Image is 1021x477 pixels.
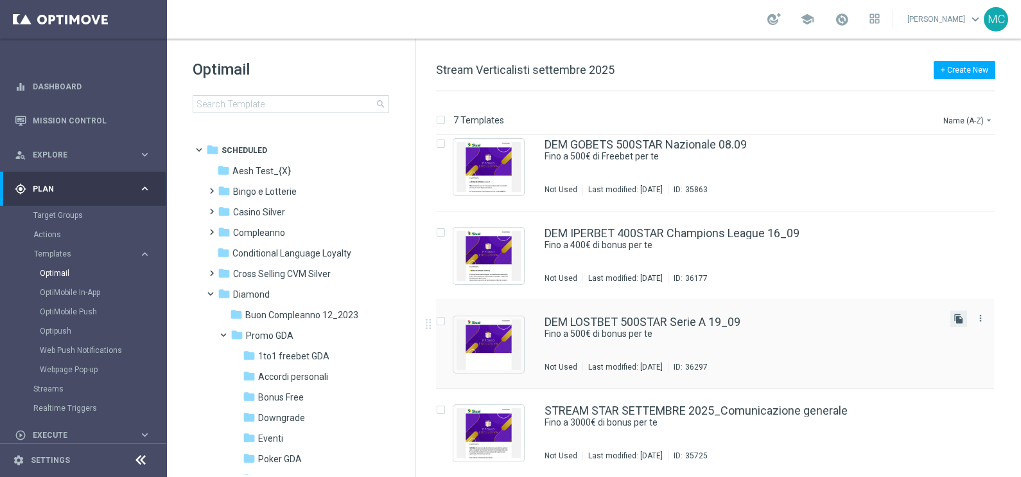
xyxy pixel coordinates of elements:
[31,456,70,464] a: Settings
[33,384,134,394] a: Streams
[984,7,1008,32] div: MC
[668,184,708,195] div: ID:
[233,268,331,280] span: Cross Selling CVM Silver
[232,248,351,259] span: Conditional Language Loyalty
[193,59,389,80] h1: Optimail
[583,451,668,461] div: Last modified: [DATE]
[218,226,231,239] i: folder
[545,139,747,150] a: DEM GOBETS 500STAR Nazionale 08.09
[40,364,134,375] a: Webpage Pop-up
[33,69,151,104] a: Dashboard
[583,273,668,283] div: Last modified: [DATE]
[40,326,134,336] a: Optipush
[40,307,134,317] a: OptiMobile Push
[545,150,911,163] a: Fino a 500€ di Freebet per te
[258,433,283,444] span: Eventi
[15,149,139,161] div: Explore
[376,99,386,109] span: search
[232,165,291,177] span: Aesh Test_{X}
[40,360,166,379] div: Webpage Pop-up
[685,451,708,461] div: 35725
[685,273,708,283] div: 36177
[545,273,577,283] div: Not Used
[218,205,231,218] i: folder
[233,227,285,239] span: Compleanno
[15,183,26,195] i: gps_fixed
[14,430,152,440] button: play_circle_outline Execute keyboard_arrow_right
[14,116,152,126] button: Mission Control
[33,403,134,413] a: Realtime Triggers
[668,362,708,372] div: ID:
[40,302,166,321] div: OptiMobile Push
[230,308,243,321] i: folder
[453,114,504,126] p: 7 Templates
[545,228,799,239] a: DEM IPERBET 400STAR Champions League 16_09
[668,451,708,461] div: ID:
[545,316,740,328] a: DEM LOSTBET 500STAR Serie A 19_09
[423,300,1018,389] div: Press SPACE to select this row.
[974,310,987,326] button: more_vert
[942,113,995,128] button: Name (A-Z)arrow_drop_down
[33,210,134,221] a: Target Groups
[968,12,982,26] span: keyboard_arrow_down
[139,429,151,441] i: keyboard_arrow_right
[975,313,986,323] i: more_vert
[545,239,940,251] div: Fino a 400€ di bonus per te
[245,309,358,321] span: Buon Compleanno 12_2023
[40,287,134,298] a: OptiMobile In-App
[33,249,152,259] button: Templates keyboard_arrow_right
[423,212,1018,300] div: Press SPACE to select this row.
[40,345,134,355] a: Web Push Notifications
[800,12,814,26] span: school
[33,379,166,399] div: Streams
[206,143,219,156] i: folder
[233,289,270,300] span: Diamond
[15,104,151,138] div: Mission Control
[668,273,708,283] div: ID:
[33,431,139,439] span: Execute
[14,184,152,194] button: gps_fixed Plan keyboard_arrow_right
[40,341,166,360] div: Web Push Notifications
[14,82,152,92] button: equalizer Dashboard
[40,264,166,283] div: Optimail
[685,184,708,195] div: 35863
[243,411,256,424] i: folder
[545,239,911,251] a: Fino a 400€ di bonus per te
[436,63,615,76] span: Stream Verticalisti settembre 2025
[233,206,285,218] span: Casino Silver
[984,115,994,125] i: arrow_drop_down
[34,250,126,258] span: Templates
[14,150,152,160] div: person_search Explore keyboard_arrow_right
[243,452,256,465] i: folder
[545,417,911,429] a: Fino a 3000€ di bonus per te
[15,69,151,104] div: Dashboard
[934,61,995,79] button: + Create New
[15,429,26,441] i: play_circle_outline
[15,429,139,441] div: Execute
[33,104,151,138] a: Mission Control
[258,371,328,382] span: Accordi personali
[40,321,166,341] div: Optipush
[583,184,668,195] div: Last modified: [DATE]
[457,231,521,281] img: 36177.jpeg
[258,392,304,403] span: Bonus Free
[243,390,256,403] i: folder
[15,81,26,93] i: equalizer
[545,362,577,372] div: Not Used
[193,95,389,113] input: Search Template
[583,362,668,372] div: Last modified: [DATE]
[33,225,166,244] div: Actions
[545,328,940,340] div: Fino a 500€ di bonus per te
[545,405,848,417] a: STREAM STAR SETTEMBRE 2025_Comunicazione generale
[139,183,151,195] i: keyboard_arrow_right
[685,362,708,372] div: 36297
[545,184,577,195] div: Not Used
[545,451,577,461] div: Not Used
[950,310,967,327] button: file_copy
[33,206,166,225] div: Target Groups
